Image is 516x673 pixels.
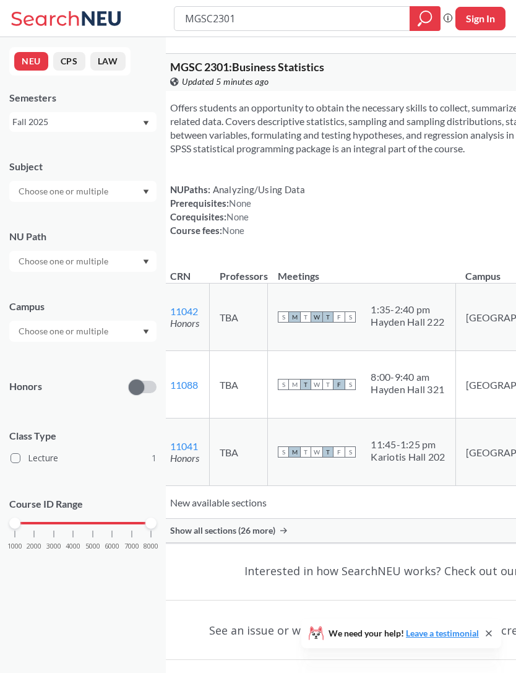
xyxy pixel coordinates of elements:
svg: Dropdown arrow [143,121,149,126]
span: W [311,379,322,390]
span: M [289,446,300,458]
div: 11:45 - 1:25 pm [371,438,445,451]
span: T [322,311,333,323]
div: Dropdown arrow [9,181,157,202]
span: MGSC 2301 : Business Statistics [170,60,324,74]
div: Kariotis Hall 202 [371,451,445,463]
button: CPS [53,52,85,71]
input: Choose one or multiple [12,324,116,339]
div: magnifying glass [410,6,441,31]
span: None [222,225,244,236]
div: Fall 2025 [12,115,142,129]
span: 4000 [66,543,80,550]
span: Show all sections (26 more) [170,525,275,536]
div: Subject [9,160,157,173]
span: F [333,311,345,323]
p: Course ID Range [9,497,157,511]
span: S [278,446,289,458]
svg: Dropdown arrow [143,189,149,194]
span: 7000 [124,543,139,550]
span: S [278,311,289,323]
span: W [311,311,322,323]
button: NEU [14,52,48,71]
div: Fall 2025Dropdown arrow [9,112,157,132]
div: NU Path [9,230,157,243]
div: 8:00 - 9:40 am [371,371,444,383]
div: Campus [9,300,157,313]
span: W [311,446,322,458]
span: T [300,379,311,390]
span: 6000 [105,543,119,550]
span: T [322,379,333,390]
a: 11088 [170,379,198,391]
div: Semesters [9,91,157,105]
th: Meetings [268,257,455,284]
i: Honors [170,317,199,329]
span: 8000 [144,543,158,550]
span: None [229,198,251,209]
div: Hayden Hall 222 [371,316,444,328]
label: Lecture [11,450,157,466]
span: None [226,211,249,222]
span: 1000 [7,543,22,550]
svg: Dropdown arrow [143,329,149,334]
span: T [300,311,311,323]
div: NUPaths: Prerequisites: Corequisites: Course fees: [170,183,305,237]
span: 2000 [27,543,41,550]
td: TBA [210,284,268,351]
span: 3000 [46,543,61,550]
svg: Dropdown arrow [143,259,149,264]
span: 1 [152,451,157,465]
span: Analyzing/Using Data [210,184,305,195]
svg: magnifying glass [418,10,432,27]
i: Honors [170,452,199,464]
span: M [289,311,300,323]
th: Professors [210,257,268,284]
span: Class Type [9,429,157,443]
a: 11041 [170,440,198,452]
input: Class, professor, course number, "phrase" [184,8,401,29]
span: T [300,446,311,458]
span: F [333,379,345,390]
span: T [322,446,333,458]
td: TBA [210,351,268,419]
a: 11042 [170,305,198,317]
span: F [333,446,345,458]
span: We need your help! [329,629,479,638]
span: S [278,379,289,390]
span: S [345,379,356,390]
div: 1:35 - 2:40 pm [371,303,444,316]
span: S [345,311,356,323]
input: Choose one or multiple [12,254,116,269]
span: 5000 [85,543,100,550]
div: CRN [170,269,191,283]
button: Sign In [455,7,505,30]
span: M [289,379,300,390]
td: TBA [210,419,268,486]
a: Leave a testimonial [406,628,479,638]
button: LAW [90,52,126,71]
div: Hayden Hall 321 [371,383,444,396]
input: Choose one or multiple [12,184,116,199]
span: Updated 5 minutes ago [182,75,269,89]
p: Honors [9,380,42,394]
div: Dropdown arrow [9,251,157,272]
div: Dropdown arrow [9,321,157,342]
span: S [345,446,356,458]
